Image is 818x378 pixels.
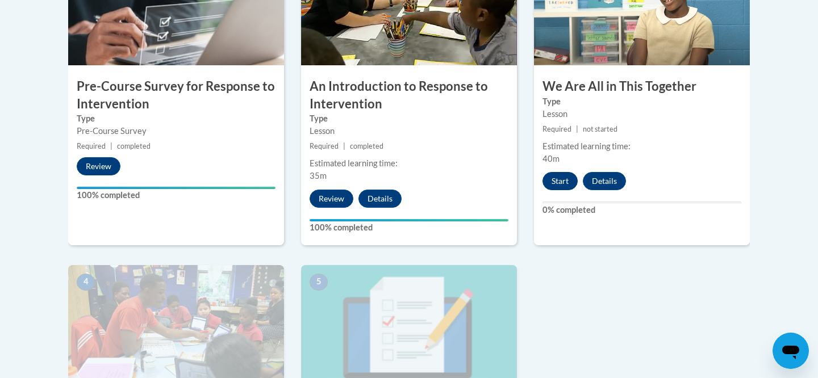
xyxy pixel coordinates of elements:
span: 35m [310,171,327,180]
div: Your progress [77,187,276,189]
span: 40m [542,154,560,163]
label: 0% completed [542,204,741,216]
label: Type [542,95,741,108]
h3: We Are All in This Together [534,78,750,95]
div: Lesson [542,108,741,120]
span: not started [583,125,617,133]
span: 5 [310,274,328,291]
label: Type [77,112,276,125]
div: Pre-Course Survey [77,125,276,137]
span: | [343,142,345,150]
iframe: Button to launch messaging window [773,333,809,369]
span: 4 [77,274,95,291]
button: Review [310,190,353,208]
span: Required [310,142,339,150]
div: Estimated learning time: [542,140,741,153]
span: Required [542,125,571,133]
h3: An Introduction to Response to Intervention [301,78,517,113]
span: | [576,125,578,133]
button: Review [77,157,120,175]
span: completed [117,142,151,150]
button: Details [358,190,402,208]
label: Type [310,112,508,125]
button: Details [583,172,626,190]
span: completed [350,142,383,150]
label: 100% completed [77,189,276,201]
div: Lesson [310,125,508,137]
div: Estimated learning time: [310,157,508,170]
h3: Pre-Course Survey for Response to Intervention [68,78,284,113]
span: | [110,142,112,150]
button: Start [542,172,578,190]
label: 100% completed [310,221,508,234]
span: Required [77,142,106,150]
div: Your progress [310,219,508,221]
